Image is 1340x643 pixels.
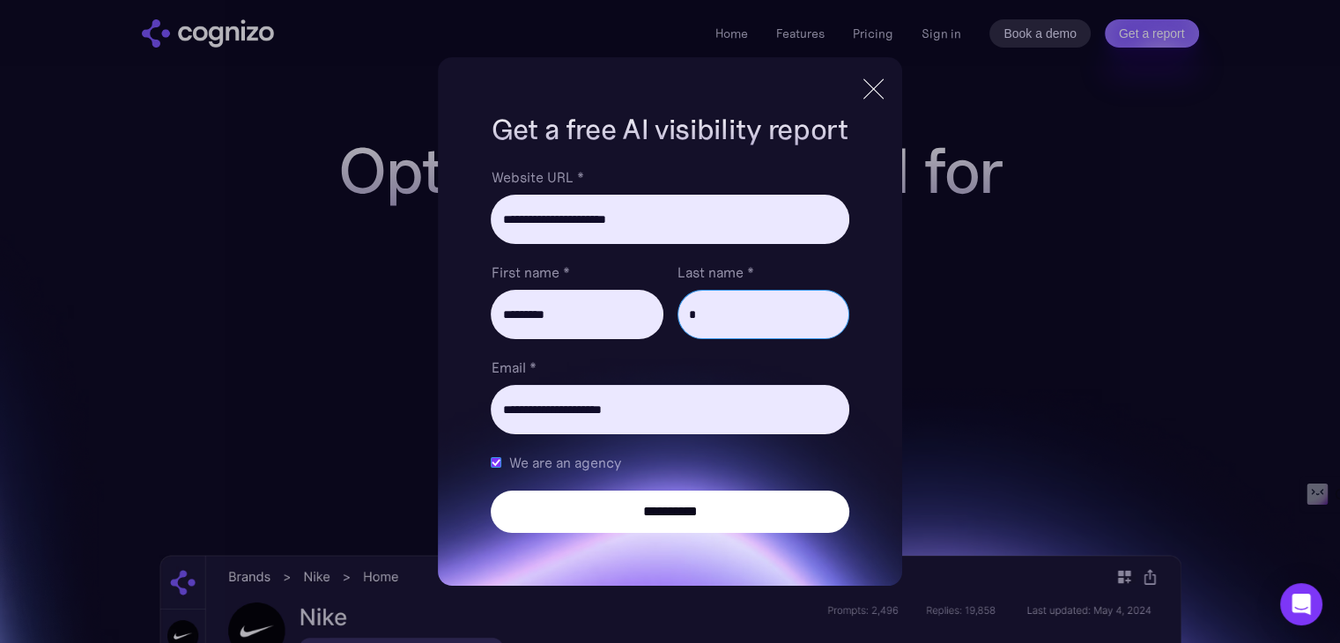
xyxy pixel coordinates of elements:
[491,110,848,149] h1: Get a free AI visibility report
[1280,583,1322,625] div: Open Intercom Messenger
[491,166,848,533] form: Brand Report Form
[491,262,663,283] label: First name *
[491,166,848,188] label: Website URL *
[677,262,849,283] label: Last name *
[508,452,620,473] span: We are an agency
[491,357,848,378] label: Email *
